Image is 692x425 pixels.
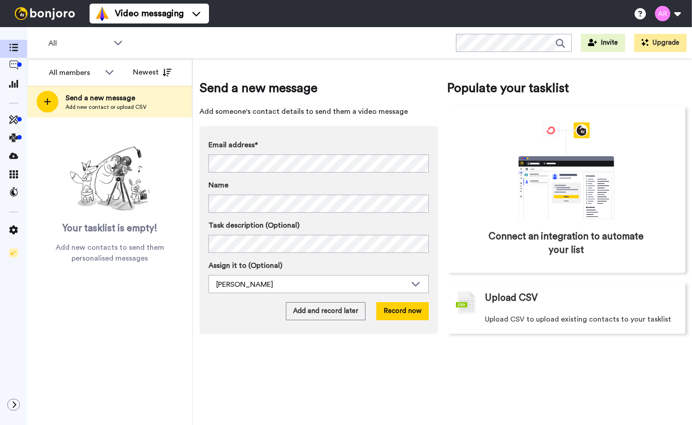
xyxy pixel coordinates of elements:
button: Record now [376,302,429,320]
span: All [48,38,109,49]
div: All members [49,67,100,78]
img: csv-grey.png [456,291,476,314]
img: bj-logo-header-white.svg [11,7,79,20]
label: Task description (Optional) [209,220,429,231]
div: animation [498,122,634,221]
div: [PERSON_NAME] [216,279,407,290]
img: ready-set-action.png [65,143,155,215]
span: Video messaging [115,7,184,20]
span: Connect an integration to automate your list [485,230,647,257]
span: Upload CSV [485,291,538,305]
span: Upload CSV to upload existing contacts to your tasklist [485,314,671,325]
button: Add and record later [286,302,365,320]
span: Populate your tasklist [447,79,685,97]
span: Send a new message [199,79,438,97]
span: Add new contact or upload CSV [66,103,147,111]
img: vm-color.svg [95,6,109,21]
button: Upgrade [634,34,687,52]
label: Email address* [209,140,429,150]
img: Checklist.svg [9,248,18,257]
span: Send a new message [66,93,147,103]
label: Assign it to (Optional) [209,260,429,271]
span: Add someone's contact details to send them a video message [199,106,438,117]
button: Newest [126,63,178,81]
button: Invite [581,34,625,52]
span: Name [209,180,228,191]
span: Add new contacts to send them personalised messages [41,242,179,264]
span: Your tasklist is empty! [62,222,157,235]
